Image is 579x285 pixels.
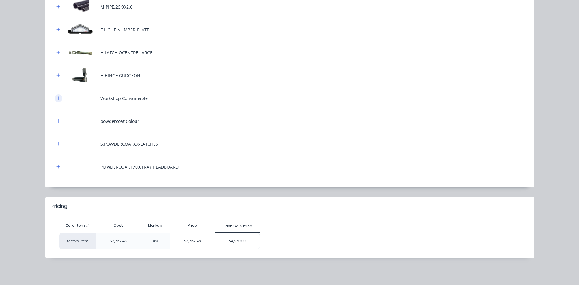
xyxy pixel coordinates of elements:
[59,233,96,249] div: factory_item
[100,27,150,33] div: E.LIGHT.NUMBER-PLATE.
[65,67,96,84] img: H.HINGE.GUDGEON.
[141,219,170,232] div: Markup
[223,223,252,229] div: Cash Sale Price
[65,44,96,61] img: H.LATCH.OCENTRE.LARGE.
[170,219,215,232] div: Price
[100,141,158,147] div: S.POWDERCOAT.6X-LATCHES
[100,72,142,79] div: H.HINGE.GUDGEON.
[100,49,154,56] div: H.LATCH.OCENTRE.LARGE.
[96,219,141,232] div: Cost
[100,95,148,102] div: Workshop Consumable
[100,118,139,124] div: powdercoat Colour
[52,203,67,210] div: Pricing
[100,164,179,170] div: POWDERCOAT.1700.TRAY.HEADBOARD
[65,21,96,38] img: E.LIGHT.NUMBER-PLATE.
[215,233,260,249] div: $4,950.00
[170,233,215,249] div: $2,767.48
[100,4,132,10] div: M.PIPE.26.9X2.6
[59,219,96,232] div: Xero Item #
[141,233,170,249] div: 0%
[96,233,141,249] div: $2,767.48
